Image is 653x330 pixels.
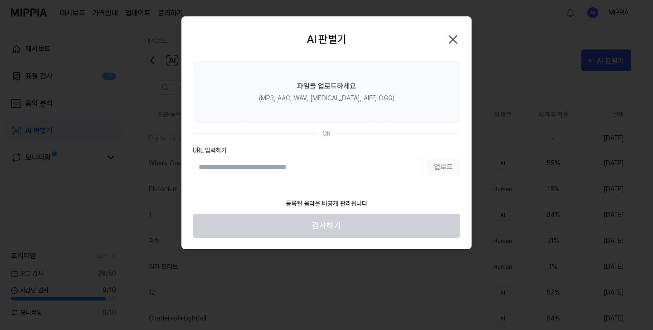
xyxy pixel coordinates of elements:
div: 파일을 업로드하세요 [297,81,356,92]
div: OR [322,129,331,138]
label: URL 입력하기 [193,146,460,155]
div: 등록된 음악은 비공개 관리됩니다 [280,193,373,214]
div: (MP3, AAC, WAV, [MEDICAL_DATA], AIFF, OGG) [259,94,395,103]
h2: AI 판별기 [307,31,346,48]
